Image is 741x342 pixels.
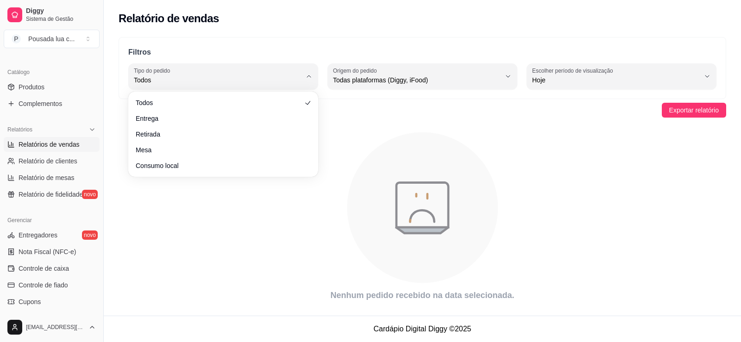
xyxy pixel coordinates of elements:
span: [EMAIL_ADDRESS][DOMAIN_NAME] [26,323,85,331]
article: Nenhum pedido recebido na data selecionada. [119,289,726,302]
span: Mesa [136,145,301,155]
span: Cupons [19,297,41,306]
div: Gerenciar [4,213,100,228]
span: P [12,34,21,44]
span: Relatório de fidelidade [19,190,83,199]
span: Hoje [532,75,700,85]
span: Entregadores [19,230,57,240]
p: Filtros [128,47,716,58]
div: Catálogo [4,65,100,80]
div: animation [119,127,726,289]
footer: Cardápio Digital Diggy © 2025 [104,316,741,342]
span: Controle de caixa [19,264,69,273]
span: Consumo local [136,161,301,170]
span: Todos [134,75,301,85]
h2: Relatório de vendas [119,11,219,26]
span: Controle de fiado [19,280,68,290]
label: Origem do pedido [333,67,380,75]
span: Relatório de clientes [19,156,77,166]
span: Complementos [19,99,62,108]
span: Todas plataformas (Diggy, iFood) [333,75,501,85]
span: Entrega [136,114,301,123]
label: Escolher período de visualização [532,67,616,75]
div: Pousada lua c ... [28,34,75,44]
span: Retirada [136,130,301,139]
span: Diggy [26,7,96,15]
span: Produtos [19,82,44,92]
span: Nota Fiscal (NFC-e) [19,247,76,256]
span: Exportar relatório [669,105,719,115]
span: Todos [136,98,301,107]
label: Tipo do pedido [134,67,173,75]
span: Relatório de mesas [19,173,75,182]
span: Sistema de Gestão [26,15,96,23]
span: Relatórios [7,126,32,133]
button: Select a team [4,30,100,48]
span: Relatórios de vendas [19,140,80,149]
